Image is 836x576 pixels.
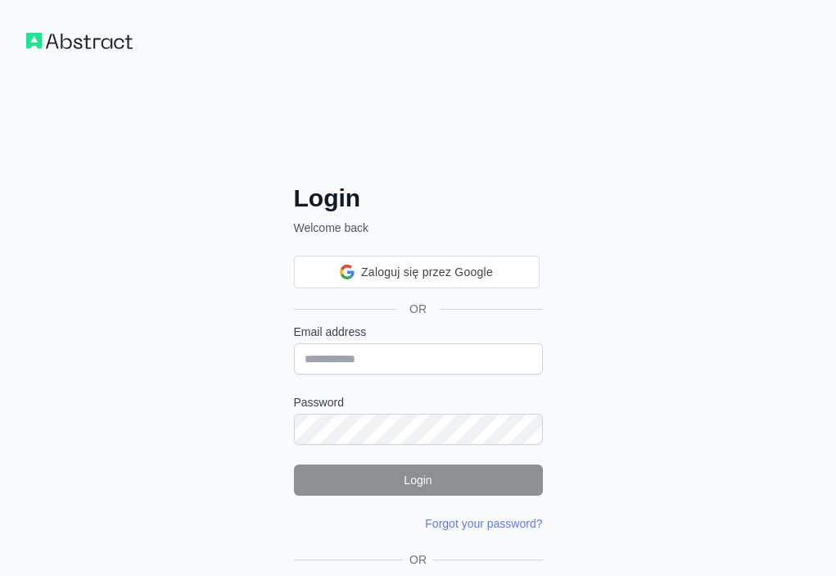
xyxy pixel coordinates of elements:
[294,220,543,236] p: Welcome back
[294,465,543,496] button: Login
[425,517,542,530] a: Forgot your password?
[403,551,433,568] span: OR
[361,264,493,281] span: Zaloguj się przez Google
[294,394,543,410] label: Password
[294,256,540,288] div: Zaloguj się przez Google
[26,33,133,49] img: Workflow
[396,301,440,317] span: OR
[294,324,543,340] label: Email address
[294,184,543,213] h2: Login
